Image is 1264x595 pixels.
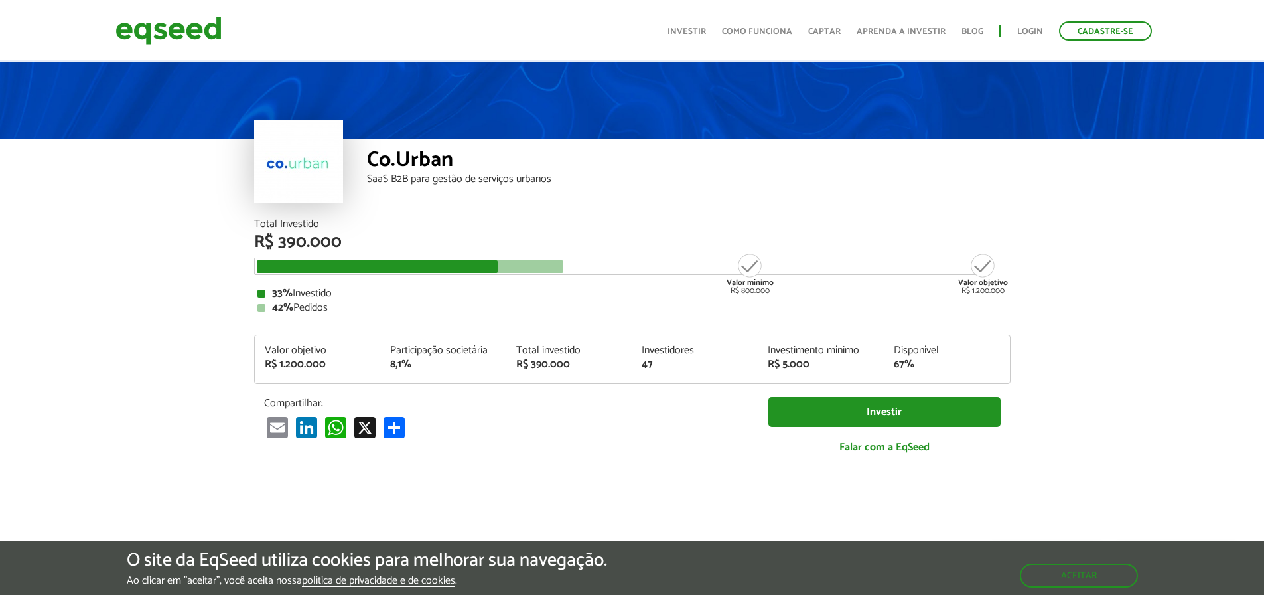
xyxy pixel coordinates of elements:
strong: Valor mínimo [727,276,774,289]
a: Investir [768,397,1001,427]
a: Blog [961,27,983,36]
div: 47 [642,359,748,370]
strong: 33% [272,284,293,302]
a: X [352,416,378,438]
div: Disponível [894,345,1000,356]
a: Email [264,416,291,438]
div: R$ 390.000 [516,359,622,370]
a: WhatsApp [322,416,349,438]
div: Investido [257,288,1007,299]
div: Pedidos [257,303,1007,313]
strong: 42% [272,299,293,317]
a: Como funciona [722,27,792,36]
a: política de privacidade e de cookies [302,576,455,587]
a: Investir [667,27,706,36]
div: 67% [894,359,1000,370]
div: R$ 800.000 [725,252,775,295]
div: Participação societária [390,345,496,356]
div: SaaS B2B para gestão de serviços urbanos [367,174,1011,185]
a: Login [1017,27,1043,36]
div: R$ 1.200.000 [958,252,1008,295]
h5: O site da EqSeed utiliza cookies para melhorar sua navegação. [127,551,607,571]
div: Total Investido [254,219,1011,230]
div: Co.Urban [367,149,1011,174]
a: Falar com a EqSeed [768,434,1001,461]
p: Ao clicar em "aceitar", você aceita nossa . [127,574,607,587]
div: Investidores [642,345,748,356]
div: 8,1% [390,359,496,370]
div: R$ 390.000 [254,234,1011,251]
div: R$ 1.200.000 [265,359,371,370]
p: Compartilhar: [264,397,748,410]
div: Valor objetivo [265,345,371,356]
img: EqSeed [115,13,222,48]
a: Cadastre-se [1059,21,1152,41]
div: R$ 5.000 [768,359,874,370]
a: Aprenda a investir [857,27,946,36]
div: Total investido [516,345,622,356]
button: Aceitar [1020,564,1138,588]
div: Investimento mínimo [768,345,874,356]
a: Compartilhar [381,416,407,438]
a: LinkedIn [293,416,320,438]
a: Captar [808,27,841,36]
strong: Valor objetivo [958,276,1008,289]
